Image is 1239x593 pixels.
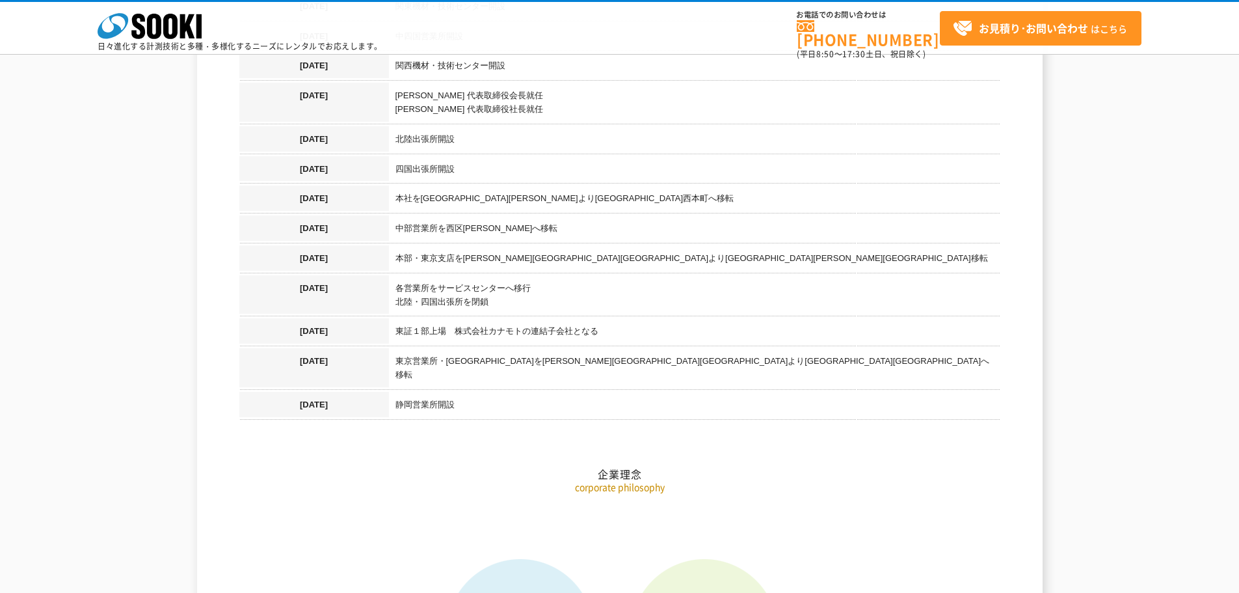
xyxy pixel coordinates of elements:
span: はこちら [953,19,1127,38]
a: お見積り･お問い合わせはこちら [940,11,1141,46]
span: 17:30 [842,48,866,60]
p: 日々進化する計測技術と多種・多様化するニーズにレンタルでお応えします。 [98,42,382,50]
th: [DATE] [239,245,389,275]
span: 8:50 [816,48,834,60]
th: [DATE] [239,186,389,215]
td: 北陸出張所開設 [389,126,1000,156]
th: [DATE] [239,126,389,156]
td: 各営業所をサービスセンターへ移行 北陸・四国出張所を閉鎖 [389,275,1000,319]
td: 本社を[GEOGRAPHIC_DATA][PERSON_NAME]より[GEOGRAPHIC_DATA]西本町へ移転 [389,186,1000,215]
td: 四国出張所開設 [389,156,1000,186]
th: [DATE] [239,275,389,319]
th: [DATE] [239,83,389,126]
strong: お見積り･お問い合わせ [979,20,1088,36]
a: [PHONE_NUMBER] [797,20,940,47]
td: 関西機材・技術センター開設 [389,53,1000,83]
th: [DATE] [239,318,389,348]
span: お電話でのお問い合わせは [797,11,940,19]
td: 東証１部上場 株式会社カナモトの連結子会社となる [389,318,1000,348]
p: corporate philosophy [239,480,1000,494]
th: [DATE] [239,156,389,186]
td: 中部営業所を西区[PERSON_NAME]へ移転 [389,215,1000,245]
span: (平日 ～ 土日、祝日除く) [797,48,926,60]
h2: 企業理念 [239,337,1000,481]
td: [PERSON_NAME] 代表取締役会長就任 [PERSON_NAME] 代表取締役社長就任 [389,83,1000,126]
th: [DATE] [239,215,389,245]
td: 本部・東京支店を[PERSON_NAME][GEOGRAPHIC_DATA][GEOGRAPHIC_DATA]より[GEOGRAPHIC_DATA][PERSON_NAME][GEOGRAPHI... [389,245,1000,275]
th: [DATE] [239,392,389,422]
th: [DATE] [239,53,389,83]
